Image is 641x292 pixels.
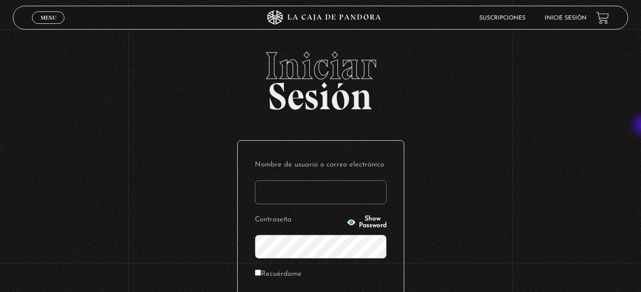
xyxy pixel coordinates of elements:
span: Iniciar [13,47,628,85]
label: Nombre de usuario o correo electrónico [255,158,387,173]
label: Recuérdame [255,267,302,282]
button: Show Password [347,216,387,229]
span: Show Password [359,216,387,229]
a: View your shopping cart [596,11,609,24]
input: Recuérdame [255,270,261,276]
a: Inicie sesión [545,15,587,21]
label: Contraseña [255,213,344,228]
h2: Sesión [13,47,628,108]
a: Suscripciones [479,15,525,21]
span: Cerrar [37,23,60,30]
span: Menu [41,15,56,21]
